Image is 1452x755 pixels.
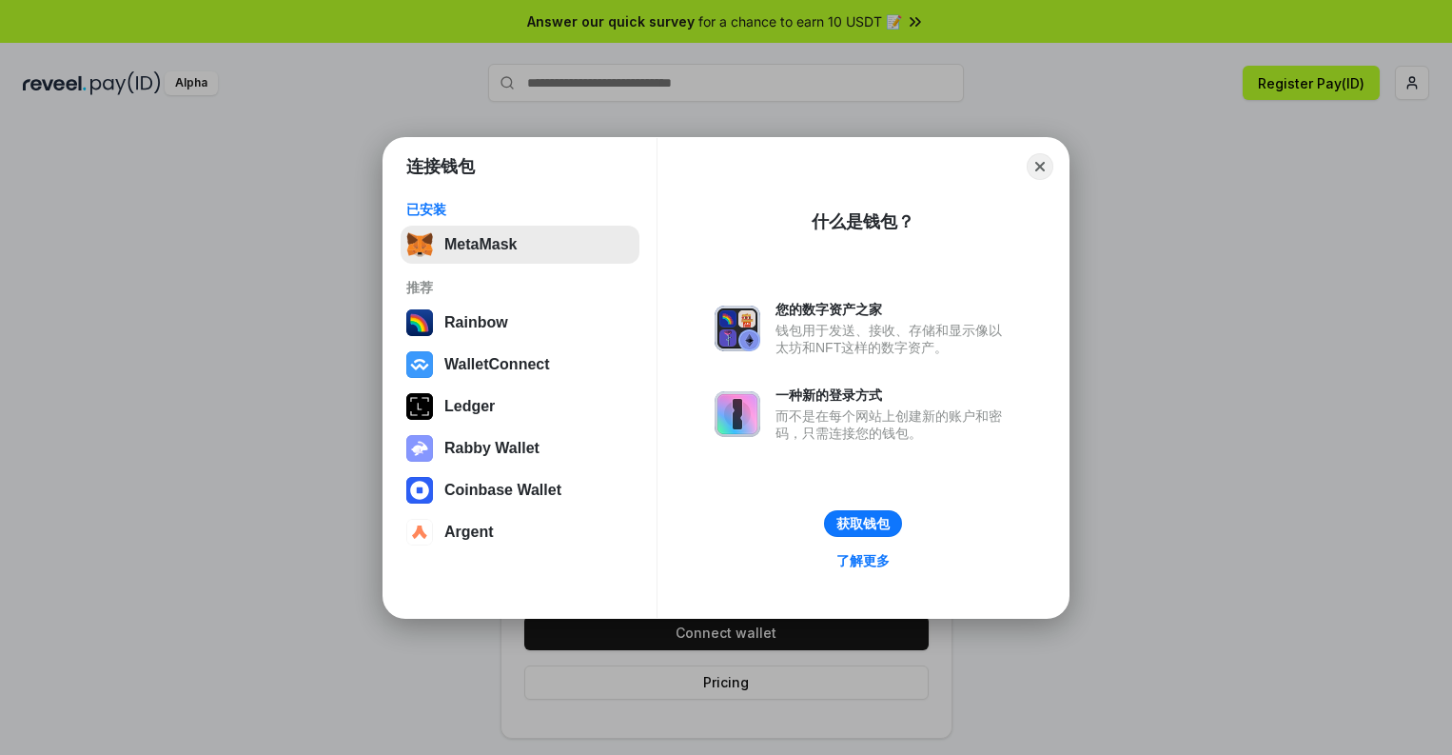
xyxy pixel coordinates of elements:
img: svg+xml,%3Csvg%20xmlns%3D%22http%3A%2F%2Fwww.w3.org%2F2000%2Fsvg%22%20fill%3D%22none%22%20viewBox... [715,306,760,351]
div: Coinbase Wallet [444,482,561,499]
h1: 连接钱包 [406,155,475,178]
div: MetaMask [444,236,517,253]
button: MetaMask [401,226,639,264]
a: 了解更多 [825,548,901,573]
div: 钱包用于发送、接收、存储和显示像以太坊和NFT这样的数字资产。 [775,322,1011,356]
img: svg+xml,%3Csvg%20xmlns%3D%22http%3A%2F%2Fwww.w3.org%2F2000%2Fsvg%22%20fill%3D%22none%22%20viewBox... [406,435,433,462]
div: Rainbow [444,314,508,331]
div: WalletConnect [444,356,550,373]
button: WalletConnect [401,346,639,384]
div: 获取钱包 [836,515,890,532]
button: 获取钱包 [824,510,902,537]
button: Rabby Wallet [401,429,639,467]
img: svg+xml,%3Csvg%20width%3D%2228%22%20height%3D%2228%22%20viewBox%3D%220%200%2028%2028%22%20fill%3D... [406,351,433,378]
img: svg+xml,%3Csvg%20fill%3D%22none%22%20height%3D%2233%22%20viewBox%3D%220%200%2035%2033%22%20width%... [406,231,433,258]
div: 了解更多 [836,552,890,569]
div: Ledger [444,398,495,415]
button: Rainbow [401,304,639,342]
div: 一种新的登录方式 [775,387,1011,404]
div: Rabby Wallet [444,440,540,457]
button: Coinbase Wallet [401,471,639,509]
div: 已安装 [406,201,634,218]
button: Close [1027,153,1053,180]
img: svg+xml,%3Csvg%20width%3D%2228%22%20height%3D%2228%22%20viewBox%3D%220%200%2028%2028%22%20fill%3D... [406,477,433,504]
img: svg+xml,%3Csvg%20xmlns%3D%22http%3A%2F%2Fwww.w3.org%2F2000%2Fsvg%22%20width%3D%2228%22%20height%3... [406,393,433,420]
div: 而不是在每个网站上创建新的账户和密码，只需连接您的钱包。 [775,407,1011,442]
div: 什么是钱包？ [812,210,914,233]
button: Ledger [401,387,639,426]
div: 您的数字资产之家 [775,301,1011,318]
img: svg+xml,%3Csvg%20width%3D%2228%22%20height%3D%2228%22%20viewBox%3D%220%200%2028%2028%22%20fill%3D... [406,519,433,546]
div: 推荐 [406,279,634,296]
img: svg+xml,%3Csvg%20width%3D%22120%22%20height%3D%22120%22%20viewBox%3D%220%200%20120%20120%22%20fil... [406,309,433,336]
button: Argent [401,513,639,551]
div: Argent [444,524,494,541]
img: svg+xml,%3Csvg%20xmlns%3D%22http%3A%2F%2Fwww.w3.org%2F2000%2Fsvg%22%20fill%3D%22none%22%20viewBox... [715,391,760,437]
